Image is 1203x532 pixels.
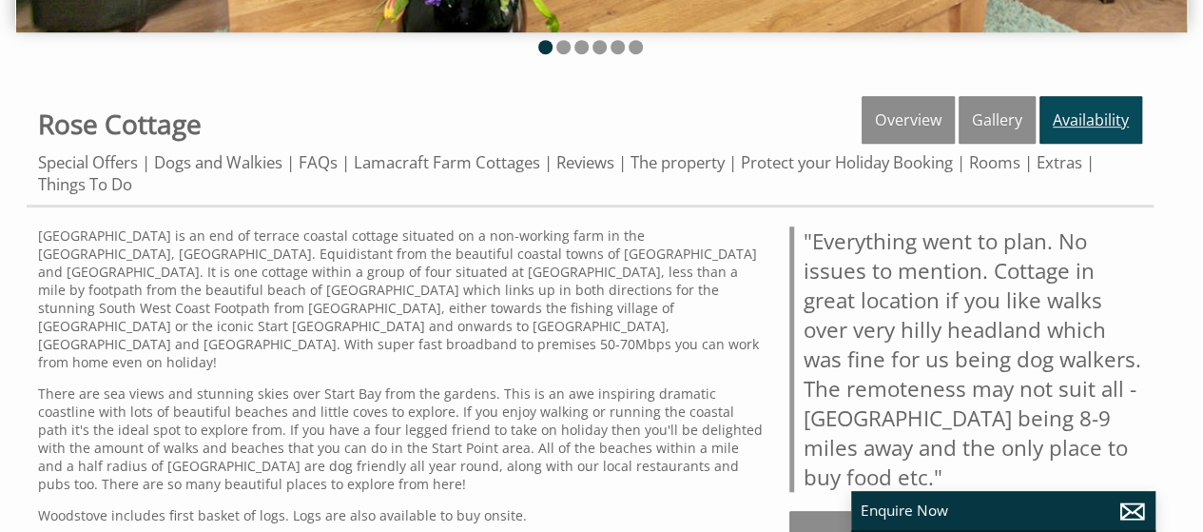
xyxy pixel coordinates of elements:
[38,173,132,195] a: Things To Do
[38,106,202,142] a: Rose Cottage
[299,151,338,173] a: FAQs
[154,151,282,173] a: Dogs and Walkies
[38,384,766,493] p: There are sea views and stunning skies over Start Bay from the gardens. This is an awe inspiring ...
[38,506,766,524] p: Woodstove includes first basket of logs. Logs are also available to buy onsite.
[861,501,1146,521] p: Enquire Now
[38,227,766,371] p: [GEOGRAPHIC_DATA] is an end of terrace coastal cottage situated on a non-working farm in the [GEO...
[862,96,955,144] a: Overview
[741,151,953,173] a: Protect your Holiday Booking
[1039,96,1142,144] a: Availability
[789,227,1142,492] blockquote: "Everything went to plan. No issues to mention. Cottage in great location if you like walks over ...
[631,151,725,173] a: The property
[969,151,1020,173] a: Rooms
[959,96,1036,144] a: Gallery
[38,151,138,173] a: Special Offers
[556,151,614,173] a: Reviews
[1037,151,1082,173] a: Extras
[354,151,540,173] a: Lamacraft Farm Cottages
